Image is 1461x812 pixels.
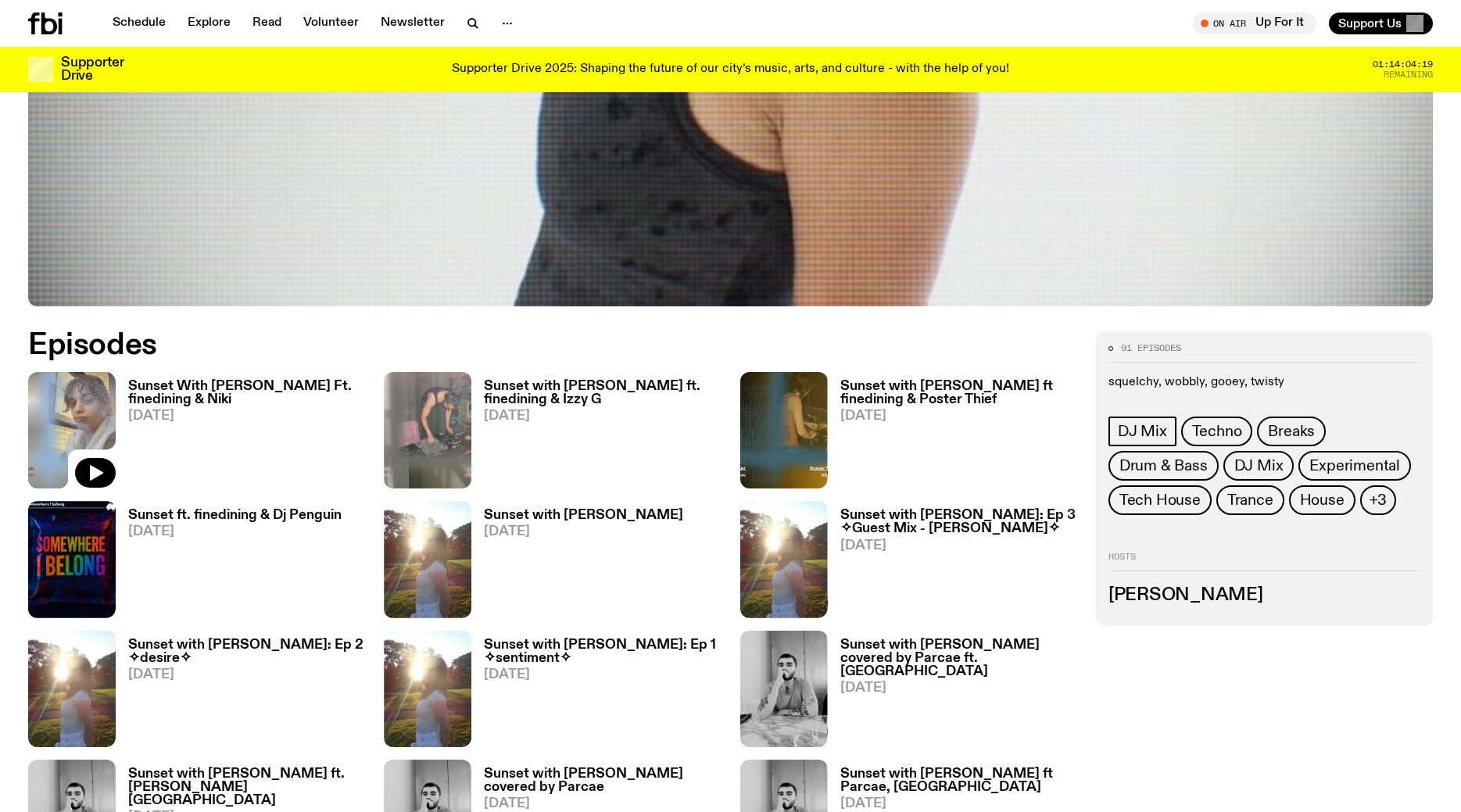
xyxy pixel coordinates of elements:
span: Experimental [1309,457,1400,474]
h3: Sunset with [PERSON_NAME]: Ep 1 ✧sentiment✧ [484,639,721,665]
h3: Sunset with [PERSON_NAME]: Ep 3 ✧Guest Mix - [PERSON_NAME]✧ [840,509,1077,535]
h3: Sunset with [PERSON_NAME] covered by Parcae [484,767,721,794]
a: Volunteer [294,13,368,34]
span: Trance [1227,492,1273,509]
h3: Sunset with [PERSON_NAME] covered by Parcae ft. [GEOGRAPHIC_DATA] [840,639,1077,678]
a: Sunset with [PERSON_NAME][DATE] [471,509,683,617]
a: DJ Mix [1223,451,1294,481]
button: +3 [1360,485,1397,515]
h3: [PERSON_NAME] [1108,587,1420,604]
h2: Episodes [28,331,958,359]
a: Sunset with [PERSON_NAME]: Ep 1 ✧sentiment✧[DATE] [471,639,721,747]
span: [DATE] [128,668,365,681]
h3: Sunset with [PERSON_NAME] ft. finedining & Izzy G [484,380,721,406]
h3: Sunset with [PERSON_NAME] ft Parcae, [GEOGRAPHIC_DATA] [840,767,1077,794]
span: [DATE] [840,681,1077,695]
h3: Sunset with [PERSON_NAME] ft finedining & Poster Thief [840,380,1077,406]
p: Supporter Drive 2025: Shaping the future of our city’s music, arts, and culture - with the help o... [452,63,1009,77]
a: Techno [1181,417,1253,446]
h3: Sunset with [PERSON_NAME] ft. [PERSON_NAME][GEOGRAPHIC_DATA] [128,767,365,807]
span: House [1300,492,1345,509]
span: Drum & Bass [1119,457,1208,474]
span: 01:14:04:19 [1373,60,1433,69]
h3: Supporter Drive [61,56,124,83]
span: Breaks [1268,423,1315,440]
span: 91 episodes [1121,344,1181,352]
p: squelchy, wobbly, gooey, twisty [1108,375,1420,390]
a: Breaks [1257,417,1326,446]
h2: Hosts [1108,553,1420,571]
span: [DATE] [128,525,342,538]
span: Techno [1192,423,1242,440]
a: Newsletter [371,13,454,34]
span: [DATE] [484,797,721,810]
h3: Sunset With [PERSON_NAME] Ft. finedining & Niki [128,380,365,406]
a: Sunset ft. finedining & Dj Penguin[DATE] [116,509,342,617]
a: Sunset with [PERSON_NAME] ft finedining & Poster Thief[DATE] [828,380,1077,488]
a: Sunset with [PERSON_NAME]: Ep 2 ✧desire✧[DATE] [116,639,365,747]
span: [DATE] [484,668,721,681]
a: Trance [1216,485,1284,515]
span: [DATE] [128,410,365,423]
span: Support Us [1338,16,1402,30]
span: +3 [1370,492,1388,509]
span: DJ Mix [1234,457,1284,474]
h3: Sunset with [PERSON_NAME]: Ep 2 ✧desire✧ [128,639,365,665]
span: DJ Mix [1118,423,1167,440]
a: Tech House [1108,485,1212,515]
h3: Sunset with [PERSON_NAME] [484,509,683,522]
span: Remaining [1384,70,1433,79]
a: Read [243,13,291,34]
a: Explore [178,13,240,34]
span: [DATE] [840,797,1077,810]
a: Sunset with [PERSON_NAME] covered by Parcae ft. [GEOGRAPHIC_DATA][DATE] [828,639,1077,747]
span: Tech House [1119,492,1201,509]
a: Schedule [103,13,175,34]
span: [DATE] [840,539,1077,553]
span: [DATE] [484,525,683,538]
a: Sunset with [PERSON_NAME]: Ep 3 ✧Guest Mix - [PERSON_NAME]✧[DATE] [828,509,1077,617]
a: Sunset With [PERSON_NAME] Ft. finedining & Niki[DATE] [116,380,365,488]
a: Sunset with [PERSON_NAME] ft. finedining & Izzy G[DATE] [471,380,721,488]
a: Drum & Bass [1108,451,1219,481]
span: [DATE] [484,410,721,423]
h3: Sunset ft. finedining & Dj Penguin [128,509,342,522]
button: On AirUp For It [1193,13,1316,34]
span: [DATE] [840,410,1077,423]
a: House [1289,485,1355,515]
button: Support Us [1329,13,1433,34]
a: DJ Mix [1108,417,1176,446]
a: Experimental [1298,451,1411,481]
